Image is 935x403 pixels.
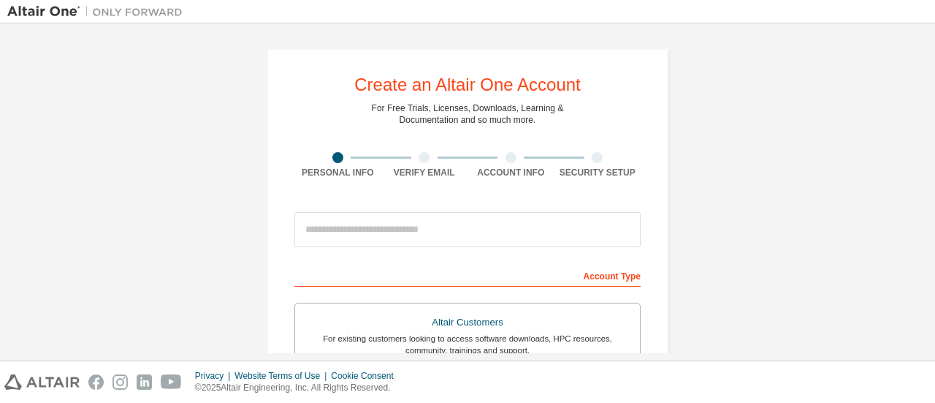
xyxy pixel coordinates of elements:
div: For Free Trials, Licenses, Downloads, Learning & Documentation and so much more. [372,102,564,126]
div: Cookie Consent [331,370,402,382]
img: instagram.svg [112,374,128,390]
div: Verify Email [381,167,468,178]
img: linkedin.svg [137,374,152,390]
img: altair_logo.svg [4,374,80,390]
img: facebook.svg [88,374,104,390]
div: Altair Customers [304,312,631,333]
div: Account Type [294,263,641,287]
div: Personal Info [294,167,381,178]
div: Create an Altair One Account [354,76,581,94]
p: © 2025 Altair Engineering, Inc. All Rights Reserved. [195,382,402,394]
img: Altair One [7,4,190,19]
div: Account Info [467,167,554,178]
div: Security Setup [554,167,641,178]
div: For existing customers looking to access software downloads, HPC resources, community, trainings ... [304,333,631,356]
div: Website Terms of Use [234,370,331,382]
img: youtube.svg [161,374,182,390]
div: Privacy [195,370,234,382]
